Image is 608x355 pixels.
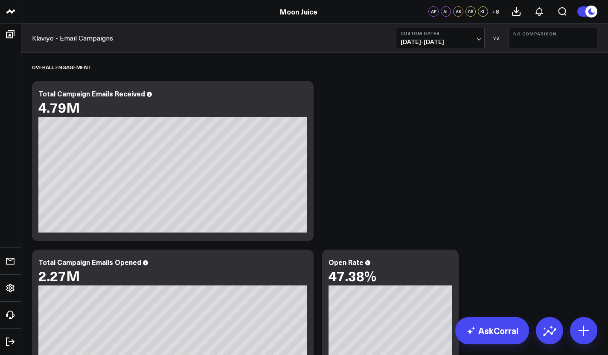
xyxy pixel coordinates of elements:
[38,268,80,283] div: 2.27M
[492,9,499,15] span: + 8
[428,6,439,17] div: AF
[329,257,364,267] div: Open Rate
[478,6,488,17] div: KL
[401,38,480,45] span: [DATE] - [DATE]
[329,268,376,283] div: 47.38%
[32,57,92,77] div: Overall Engagement
[490,6,500,17] button: +8
[396,28,485,48] button: Custom Dates[DATE]-[DATE]
[509,28,597,48] button: No Comparison
[455,317,529,344] a: AskCorral
[513,31,593,36] b: No Comparison
[280,7,317,16] a: Moon Juice
[38,257,141,267] div: Total Campaign Emails Opened
[453,6,463,17] div: AK
[441,6,451,17] div: AL
[32,33,113,43] a: Klaviyo - Email Campaigns
[38,99,80,115] div: 4.79M
[401,31,480,36] b: Custom Dates
[489,35,504,41] div: VS
[465,6,476,17] div: CS
[38,89,145,98] div: Total Campaign Emails Received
